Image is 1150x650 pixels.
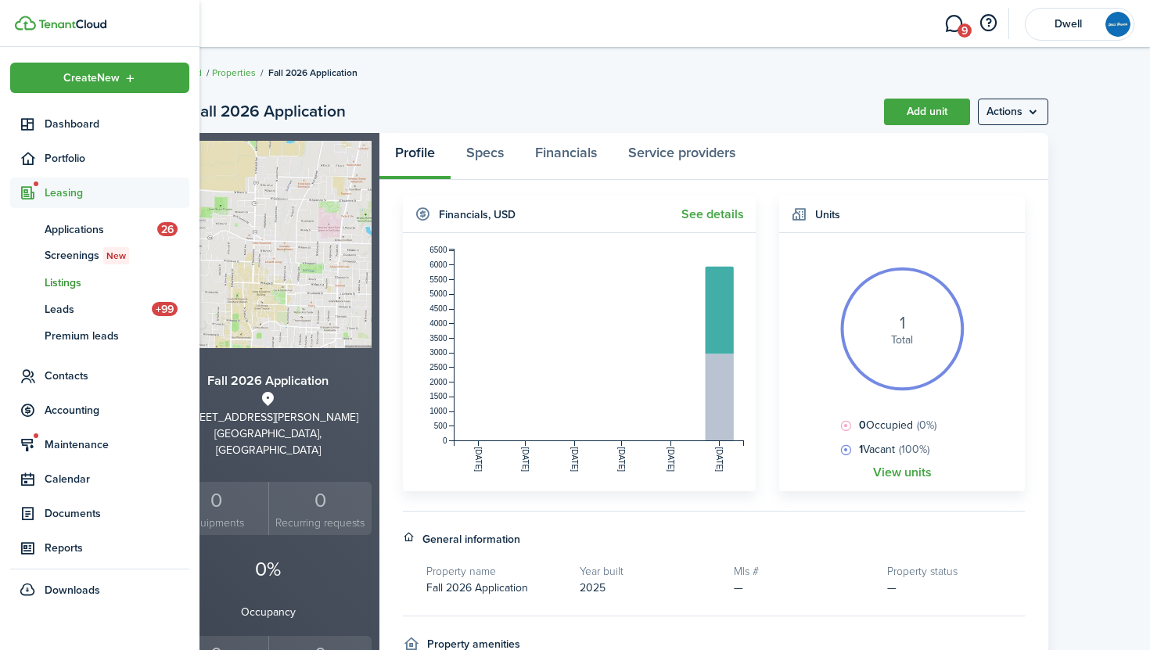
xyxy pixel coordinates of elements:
small: Recurring requests [273,515,368,531]
span: Screenings [45,247,189,264]
h5: Mls # [734,563,871,580]
button: Open resource center [975,10,1001,37]
tspan: 2500 [429,363,447,372]
button: Open menu [978,99,1048,125]
img: TenantCloud [15,16,36,31]
span: Occupied [855,417,936,433]
a: Reports [10,533,189,563]
tspan: 6500 [429,246,447,254]
img: Property avatar [164,141,372,348]
img: TenantCloud [38,20,106,29]
tspan: 1500 [429,393,447,401]
span: 2025 [580,580,606,596]
tspan: 3500 [429,334,447,343]
h4: General information [422,531,520,548]
a: See details [681,207,744,221]
a: 0Equipments [164,482,268,536]
tspan: [DATE] [521,447,530,472]
i: 1 [900,314,905,332]
tspan: [DATE] [474,447,483,472]
a: Messaging [939,4,969,44]
p: Occupancy [164,604,372,620]
h5: Property name [426,563,564,580]
span: Listings [45,275,189,291]
h5: Year built [580,563,717,580]
span: Vacant [855,441,929,458]
a: Add unit [884,99,970,125]
tspan: [DATE] [617,447,626,472]
div: [STREET_ADDRESS][PERSON_NAME] [164,409,372,426]
tspan: [DATE] [667,447,675,472]
h2: Fall 2026 Application [191,99,346,125]
img: Dwell [1105,12,1130,37]
span: Contacts [45,368,189,384]
span: New [106,249,126,263]
span: Portfolio [45,150,189,167]
span: Fall 2026 Application [268,66,358,80]
span: Calendar [45,471,189,487]
span: Downloads [45,582,100,598]
a: Properties [212,66,256,80]
tspan: [DATE] [570,447,579,472]
span: Dwell [1037,19,1099,30]
h4: Financials , USD [439,206,516,223]
span: Documents [45,505,189,522]
div: 0 [273,486,368,515]
tspan: 0 [443,436,447,445]
span: Accounting [45,402,189,418]
span: Create New [63,73,120,84]
small: Equipments [168,515,264,531]
tspan: 6000 [429,260,447,269]
tspan: 5000 [429,289,447,298]
a: ScreeningsNew [10,242,189,269]
span: Premium leads [45,328,189,344]
span: — [734,580,743,596]
span: Dashboard [45,116,189,132]
span: (100%) [899,441,929,458]
span: Applications [45,221,157,238]
tspan: 4000 [429,319,447,328]
span: 9 [958,23,972,38]
div: 0 [168,486,264,515]
span: +99 [152,302,178,316]
a: 0 Recurring requests [268,482,372,536]
tspan: 5500 [429,275,447,284]
a: Specs [451,133,519,180]
menu-btn: Actions [978,99,1048,125]
a: Listings [10,269,189,296]
span: 26 [157,222,178,236]
span: Leads [45,301,152,318]
a: Leads+99 [10,296,189,322]
a: View units [873,465,932,479]
a: Premium leads [10,322,189,349]
a: Applications26 [10,216,189,242]
a: Dashboard [10,109,189,139]
tspan: 2000 [429,378,447,386]
a: Service providers [613,133,751,180]
span: — [887,580,897,596]
tspan: [DATE] [715,447,724,472]
b: 0 [859,417,866,433]
p: 0% [164,555,372,584]
h3: Fall 2026 Application [164,372,372,391]
a: Financials [519,133,613,180]
tspan: 4500 [429,304,447,313]
span: Reports [45,540,189,556]
tspan: 1000 [429,407,447,415]
h5: Property status [887,563,1025,580]
span: Fall 2026 Application [426,580,528,596]
span: Leasing [45,185,189,201]
span: Maintenance [45,436,189,453]
span: (0%) [917,417,936,433]
b: 1 [859,441,863,458]
h4: Units [815,206,840,223]
button: Open menu [10,63,189,93]
tspan: 500 [434,422,447,430]
span: Total [891,332,913,348]
tspan: 3000 [429,348,447,357]
div: [GEOGRAPHIC_DATA], [GEOGRAPHIC_DATA] [164,426,372,458]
